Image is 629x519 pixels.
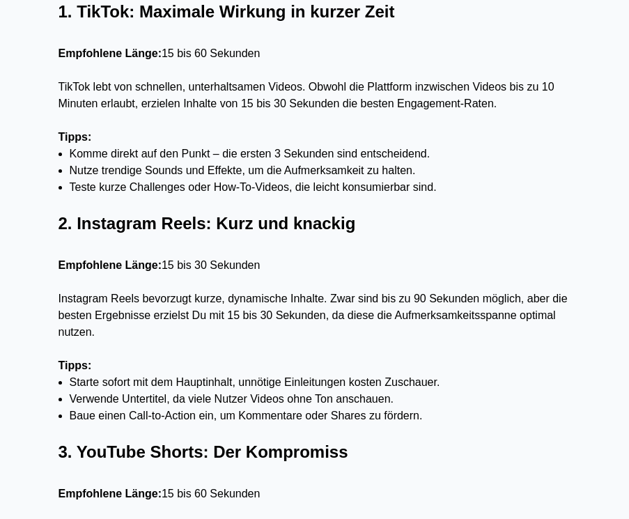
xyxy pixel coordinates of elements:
[59,259,162,271] strong: Empfohlene Länge:
[59,47,162,59] strong: Empfohlene Länge:
[59,291,571,341] p: Instagram Reels bevorzugt kurze, dynamische Inhalte. Zwar sind bis zu 90 Sekunden möglich, aber d...
[70,391,571,408] li: Verwende Untertitel, da viele Nutzer Videos ohne Ton anschauen.
[70,374,571,391] li: Starte sofort mit dem Hauptinhalt, unnötige Einleitungen kosten Zuschauer.
[70,146,571,162] li: Komme direkt auf den Punkt – die ersten 3 Sekunden sind entscheidend.
[59,359,92,371] strong: Tipps:
[59,45,571,62] p: 15 bis 60 Sekunden
[59,131,92,143] strong: Tipps:
[70,162,571,179] li: Nutze trendige Sounds und Effekte, um die Aufmerksamkeit zu halten.
[70,179,571,196] li: Teste kurze Challenges oder How-To-Videos, die leicht konsumierbar sind.
[59,214,356,233] strong: 2. Instagram Reels: Kurz und knackig
[59,79,571,112] p: TikTok lebt von schnellen, unterhaltsamen Videos. Obwohl die Plattform inzwischen Videos bis zu 1...
[59,442,348,461] strong: 3. YouTube Shorts: Der Kompromiss
[59,486,571,502] p: 15 bis 60 Sekunden
[59,2,395,21] strong: 1. TikTok: Maximale Wirkung in kurzer Zeit
[59,488,162,499] strong: Empfohlene Länge:
[70,408,571,424] li: Baue einen Call-to-Action ein, um Kommentare oder Shares zu fördern.
[59,257,571,274] p: 15 bis 30 Sekunden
